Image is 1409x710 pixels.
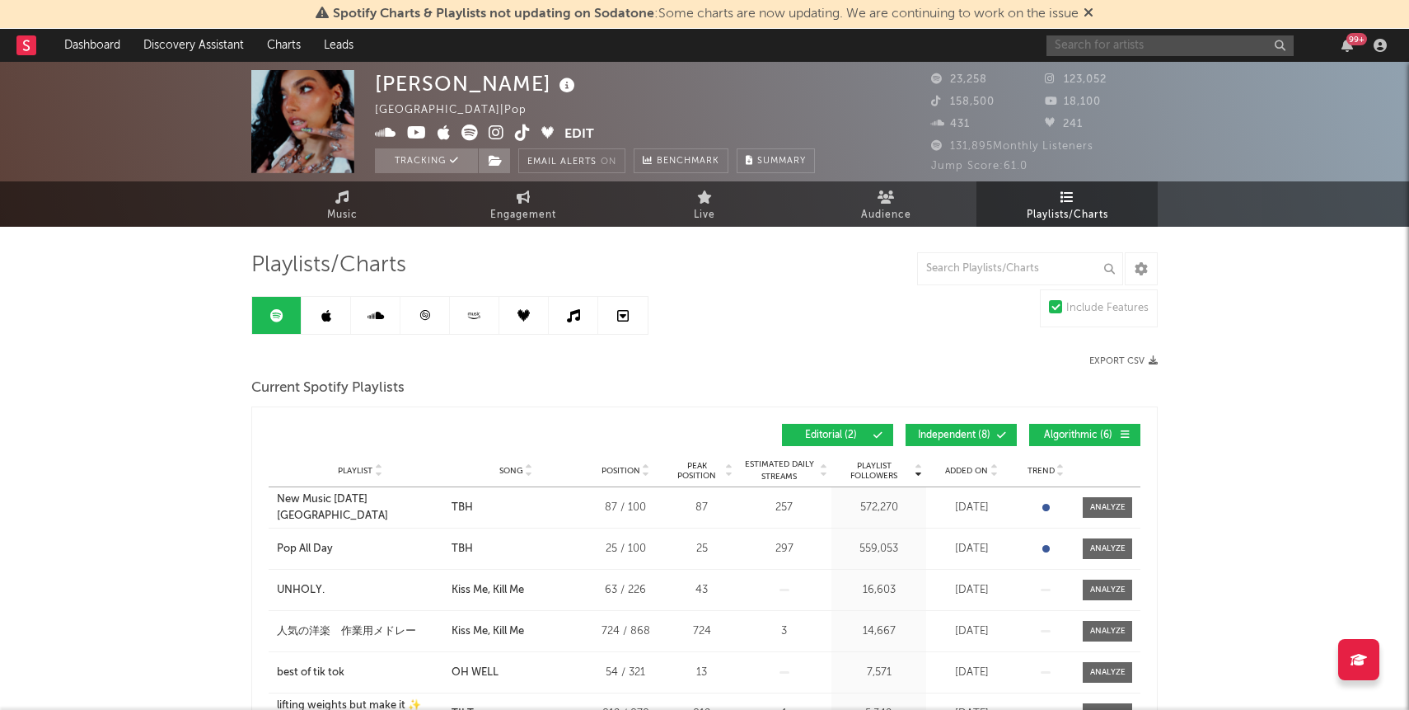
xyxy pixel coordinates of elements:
[1040,430,1116,440] span: Algorithmic ( 6 )
[671,541,733,557] div: 25
[945,466,988,476] span: Added On
[671,461,723,481] span: Peak Position
[601,158,616,167] em: On
[375,70,579,97] div: [PERSON_NAME]
[277,665,443,681] a: best of tik tok
[588,623,662,640] div: 724 / 868
[861,205,911,225] span: Audience
[836,623,922,640] div: 14,667
[333,7,1079,21] span: : Some charts are now updating. We are continuing to work on the issue
[588,665,662,681] div: 54 / 321
[499,466,523,476] span: Song
[1045,74,1107,85] span: 123,052
[1089,356,1158,366] button: Export CSV
[327,205,358,225] span: Music
[588,582,662,599] div: 63 / 226
[657,152,719,172] span: Benchmark
[1346,33,1367,45] div: 99 +
[671,500,733,516] div: 87
[930,500,1013,516] div: [DATE]
[277,623,416,640] div: 人気の洋楽 作業用メドレー
[277,491,443,524] a: New Music [DATE] [GEOGRAPHIC_DATA]
[741,623,827,640] div: 3
[836,461,912,481] span: Playlist Followers
[916,430,992,440] span: Independent ( 8 )
[930,623,1013,640] div: [DATE]
[931,119,970,129] span: 431
[518,148,625,173] button: Email AlertsOn
[793,430,868,440] span: Editorial ( 2 )
[671,665,733,681] div: 13
[452,665,499,681] div: OH WELL
[588,500,662,516] div: 87 / 100
[251,256,406,275] span: Playlists/Charts
[757,157,806,166] span: Summary
[452,623,524,640] div: Kiss Me, Kill Me
[132,29,255,62] a: Discovery Assistant
[338,466,372,476] span: Playlist
[782,424,893,446] button: Editorial(2)
[277,623,443,640] a: 人気の洋楽 作業用メドレー
[1341,39,1353,52] button: 99+
[694,205,715,225] span: Live
[433,181,614,227] a: Engagement
[836,541,922,557] div: 559,053
[836,665,922,681] div: 7,571
[1066,299,1149,318] div: Include Features
[255,29,312,62] a: Charts
[906,424,1017,446] button: Independent(8)
[741,458,817,483] span: Estimated Daily Streams
[312,29,365,62] a: Leads
[931,74,987,85] span: 23,258
[452,500,473,516] div: TBH
[375,148,478,173] button: Tracking
[976,181,1158,227] a: Playlists/Charts
[1029,424,1140,446] button: Algorithmic(6)
[737,148,815,173] button: Summary
[277,582,443,599] a: UNHOLY.
[1027,205,1108,225] span: Playlists/Charts
[836,582,922,599] div: 16,603
[333,7,654,21] span: Spotify Charts & Playlists not updating on Sodatone
[1045,96,1101,107] span: 18,100
[1027,466,1055,476] span: Trend
[836,500,922,516] div: 572,270
[917,252,1123,285] input: Search Playlists/Charts
[602,466,640,476] span: Position
[452,582,524,599] div: Kiss Me, Kill Me
[277,541,443,557] a: Pop All Day
[614,181,795,227] a: Live
[930,582,1013,599] div: [DATE]
[931,96,995,107] span: 158,500
[588,541,662,557] div: 25 / 100
[452,541,473,557] div: TBH
[1046,35,1294,56] input: Search for artists
[931,141,1093,152] span: 131,895 Monthly Listeners
[277,582,325,599] div: UNHOLY.
[741,500,827,516] div: 257
[490,205,556,225] span: Engagement
[931,161,1027,172] span: Jump Score: 61.0
[930,541,1013,557] div: [DATE]
[795,181,976,227] a: Audience
[1084,7,1093,21] span: Dismiss
[741,541,827,557] div: 297
[930,665,1013,681] div: [DATE]
[564,125,594,145] button: Edit
[53,29,132,62] a: Dashboard
[277,541,333,557] div: Pop All Day
[1045,119,1083,129] span: 241
[251,181,433,227] a: Music
[375,101,545,120] div: [GEOGRAPHIC_DATA] | Pop
[634,148,728,173] a: Benchmark
[671,582,733,599] div: 43
[251,379,405,398] span: Current Spotify Playlists
[671,623,733,640] div: 724
[277,665,344,681] div: best of tik tok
